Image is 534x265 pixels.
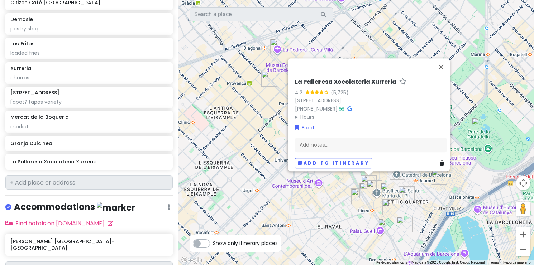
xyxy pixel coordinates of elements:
a: Report a map error [503,260,532,264]
i: Tripadvisor [339,106,344,111]
div: 4.2 [295,89,305,97]
img: marker [97,202,135,213]
a: Star place [399,78,406,86]
div: (5,725) [331,89,349,97]
summary: Hours [295,113,447,121]
a: Food [295,124,314,132]
h6: Xurreria [10,65,31,72]
a: Find hotels on [DOMAIN_NAME] [5,219,113,227]
input: Search a place [190,7,333,21]
a: [STREET_ADDRESS] [295,97,341,104]
div: Restaurant Lounge My Way [382,199,398,215]
button: Zoom out [516,242,530,256]
div: Gothic Quarter [399,186,415,202]
img: Google [180,256,204,265]
a: Terms (opens in new tab) [489,260,499,264]
input: + Add place or address [5,175,173,190]
div: Mercat de la Boqueria [351,188,367,204]
span: Show only itinerary places [213,239,278,247]
div: Cerveseria Catalana [261,71,277,87]
button: Zoom in [516,227,530,242]
div: La Pallaresa Xocolateria Xurreria [361,175,377,191]
div: La Pedrera - Casa Milà [270,39,286,54]
div: Las Fritas [432,169,447,185]
h4: Accommodations [14,201,135,213]
button: Add to itinerary [295,158,372,168]
a: Open this area in Google Maps (opens a new window) [180,256,204,265]
i: Google Maps [347,106,352,111]
div: market [10,123,167,130]
h6: Demasie [10,16,33,23]
div: Granja Dulcinea [367,180,382,196]
div: pastry shop [10,25,167,32]
div: Bodega Biarritz 1881 [397,217,413,232]
div: Cathedral of Barcelona [390,164,405,180]
h6: [STREET_ADDRESS] [10,89,59,96]
h6: Mercat de la Boqueria [10,114,69,120]
h6: Las Fritas [10,40,35,47]
div: Demasie [335,162,351,178]
div: Tablao Flamenco Cordobes | Barcelona [378,219,394,234]
div: l'apat? tapas variety [10,99,167,105]
div: Ciutadella Park [472,118,487,133]
div: Add notes... [295,137,447,152]
div: Barcelona Erotic Museum [359,183,375,198]
a: Delete place [440,159,447,167]
div: loaded fries [10,50,167,56]
a: [PHONE_NUMBER] [295,105,338,112]
button: Close [433,58,450,75]
button: Drag Pegman onto the map to open Street View [516,202,530,216]
button: Keyboard shortcuts [376,260,407,265]
div: churros [10,74,167,81]
h6: Granja Dulcinea [10,140,167,147]
button: Map camera controls [516,176,530,190]
h6: La Pallaresa Xocolateria Xurreria [295,78,396,86]
span: Map data ©2025 Google, Inst. Geogr. Nacional [411,260,485,264]
div: Xurreria [381,183,396,198]
h6: [PERSON_NAME] [GEOGRAPHIC_DATA]-[GEOGRAPHIC_DATA] [10,238,167,251]
h6: La Pallaresa Xocolateria Xurreria [10,158,167,165]
div: · [295,78,447,121]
